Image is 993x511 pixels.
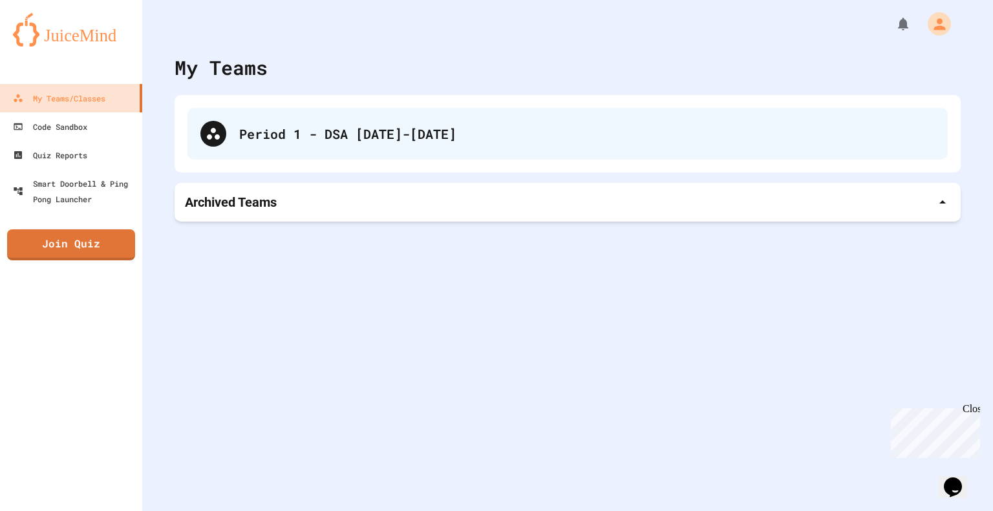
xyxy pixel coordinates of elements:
[13,147,87,163] div: Quiz Reports
[185,193,277,211] p: Archived Teams
[939,459,980,498] iframe: chat widget
[13,90,105,106] div: My Teams/Classes
[239,124,935,143] div: Period 1 - DSA [DATE]-[DATE]
[5,5,89,82] div: Chat with us now!Close
[13,119,87,134] div: Code Sandbox
[871,13,914,35] div: My Notifications
[187,108,948,160] div: Period 1 - DSA [DATE]-[DATE]
[13,13,129,47] img: logo-orange.svg
[7,229,135,260] a: Join Quiz
[13,176,137,207] div: Smart Doorbell & Ping Pong Launcher
[914,9,954,39] div: My Account
[886,403,980,458] iframe: chat widget
[175,53,268,82] div: My Teams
